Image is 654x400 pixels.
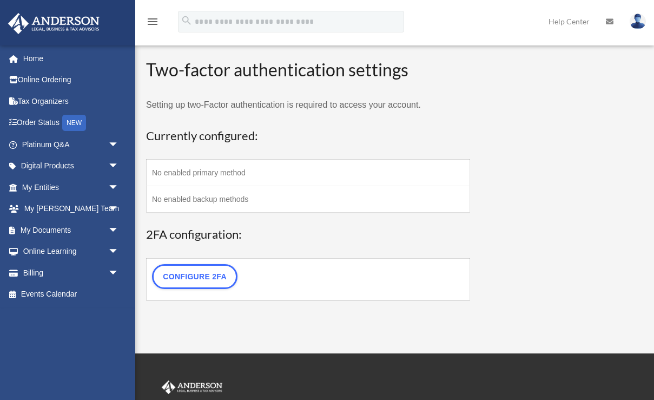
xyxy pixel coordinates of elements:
i: menu [146,15,159,28]
img: Anderson Advisors Platinum Portal [5,13,103,34]
td: No enabled primary method [147,160,470,186]
span: arrow_drop_down [108,134,130,156]
span: arrow_drop_down [108,219,130,241]
a: Order StatusNEW [8,112,135,134]
span: arrow_drop_down [108,198,130,220]
a: Home [8,48,135,69]
a: Platinum Q&Aarrow_drop_down [8,134,135,155]
td: No enabled backup methods [147,186,470,213]
a: Online Ordering [8,69,135,91]
img: Anderson Advisors Platinum Portal [160,381,224,395]
a: My Documentsarrow_drop_down [8,219,135,241]
a: Billingarrow_drop_down [8,262,135,284]
span: arrow_drop_down [108,262,130,284]
a: menu [146,19,159,28]
p: Setting up two-Factor authentication is required to access your account. [146,97,470,113]
div: NEW [62,115,86,131]
a: Tax Organizers [8,90,135,112]
a: Configure 2FA [152,264,237,289]
a: Events Calendar [8,284,135,305]
a: Digital Productsarrow_drop_down [8,155,135,177]
a: My Entitiesarrow_drop_down [8,176,135,198]
i: search [181,15,193,27]
img: User Pic [630,14,646,29]
h2: Two-factor authentication settings [146,58,470,82]
h3: 2FA configuration: [146,226,470,243]
span: arrow_drop_down [108,155,130,178]
span: arrow_drop_down [108,176,130,199]
a: My [PERSON_NAME] Teamarrow_drop_down [8,198,135,220]
span: arrow_drop_down [108,241,130,263]
a: Online Learningarrow_drop_down [8,241,135,263]
h3: Currently configured: [146,128,470,145]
